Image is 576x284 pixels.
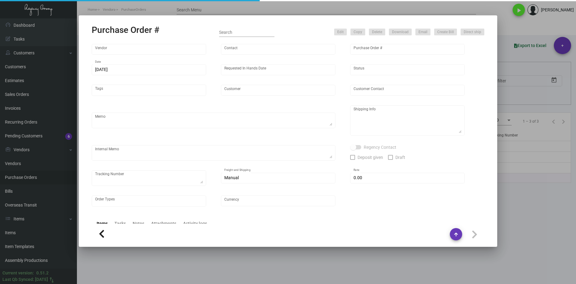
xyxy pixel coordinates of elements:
[392,30,409,35] span: Download
[464,30,481,35] span: Direct ship
[369,29,385,35] button: Delete
[354,30,362,35] span: Copy
[224,175,239,180] span: Manual
[114,220,126,227] div: Tasks
[2,270,34,276] div: Current version:
[334,29,347,35] button: Edit
[151,220,176,227] div: Attachments
[415,29,430,35] button: Email
[437,30,454,35] span: Create Bill
[350,29,365,35] button: Copy
[389,29,412,35] button: Download
[183,220,207,227] div: Activity logs
[2,276,48,283] div: Last Qb Synced: [DATE]
[434,29,457,35] button: Create Bill
[92,25,159,35] h2: Purchase Order #
[133,220,144,227] div: Notes
[372,30,382,35] span: Delete
[395,154,405,161] span: Draft
[364,144,396,151] span: Regency Contact
[418,30,427,35] span: Email
[461,29,484,35] button: Direct ship
[358,154,383,161] span: Deposit given
[337,30,344,35] span: Edit
[97,220,108,227] div: Items
[36,270,49,276] div: 0.51.2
